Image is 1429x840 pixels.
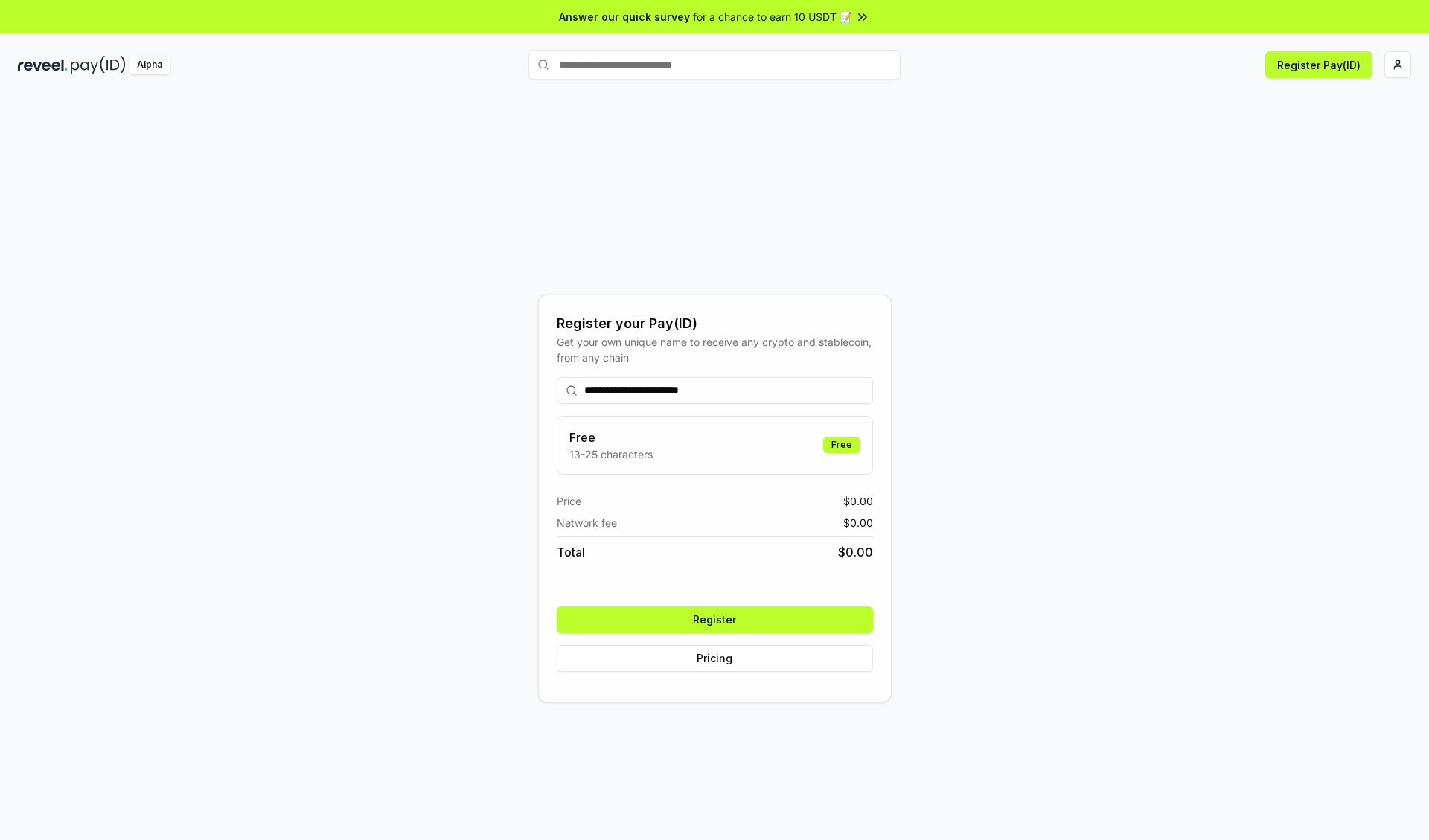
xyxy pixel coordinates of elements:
[557,313,873,334] div: Register your Pay(ID)
[823,437,860,453] div: Free
[557,645,873,672] button: Pricing
[1265,51,1372,78] button: Register Pay(ID)
[557,515,617,530] span: Network fee
[843,493,873,509] span: $ 0.00
[71,56,126,74] img: pay_id
[843,515,873,530] span: $ 0.00
[129,56,170,74] div: Alpha
[693,9,852,25] span: for a chance to earn 10 USDT 📝
[838,543,873,561] span: $ 0.00
[559,9,690,25] span: Answer our quick survey
[557,334,873,365] div: Get your own unique name to receive any crypto and stablecoin, from any chain
[18,56,68,74] img: reveel_dark
[569,429,653,446] h3: Free
[569,446,653,462] p: 13-25 characters
[557,493,581,509] span: Price
[557,543,585,561] span: Total
[557,606,873,633] button: Register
